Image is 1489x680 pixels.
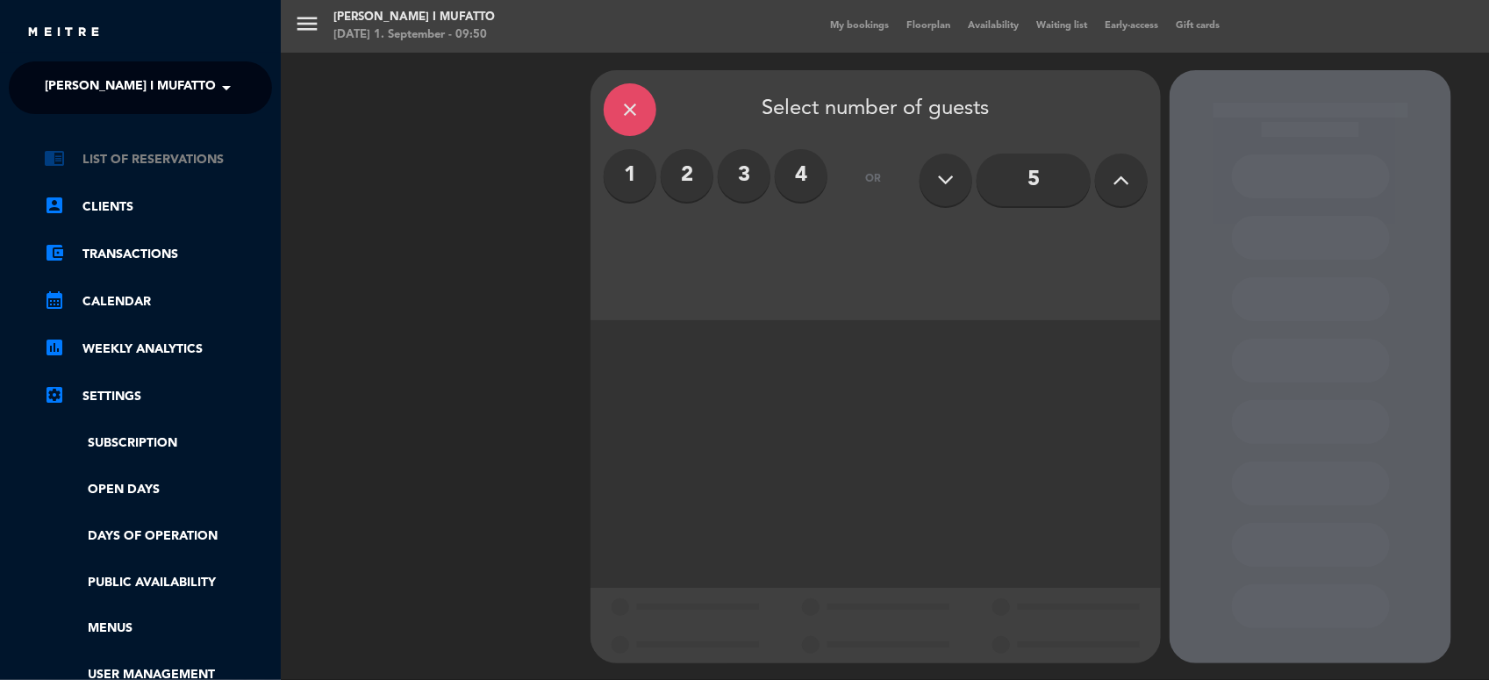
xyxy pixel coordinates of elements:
[44,197,272,218] a: account_boxClients
[44,337,65,358] i: assessment
[44,619,272,639] a: Menus
[44,290,65,311] i: calendar_month
[44,339,272,360] a: assessmentWeekly Analytics
[44,386,272,407] a: Settings
[44,149,272,170] a: chrome_reader_modeList of Reservations
[44,147,65,168] i: chrome_reader_mode
[44,480,272,500] a: Open Days
[44,526,272,547] a: Days of operation
[44,573,272,593] a: Public availability
[44,291,272,312] a: calendar_monthCalendar
[44,433,272,454] a: Subscription
[44,384,65,405] i: settings_applications
[45,69,216,106] span: [PERSON_NAME] i Mufatto
[44,244,272,265] a: account_balance_walletTransactions
[44,242,65,263] i: account_balance_wallet
[44,195,65,216] i: account_box
[26,26,101,39] img: MEITRE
